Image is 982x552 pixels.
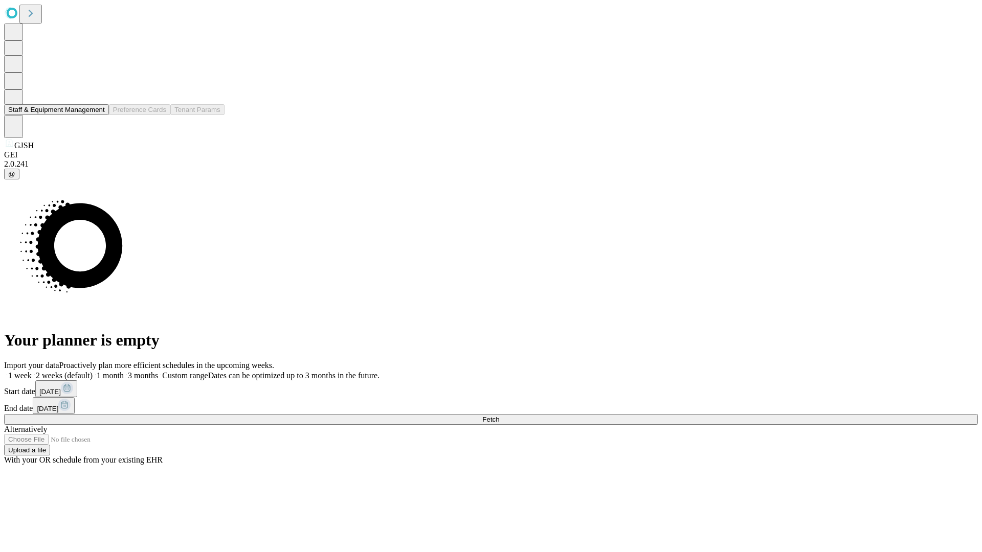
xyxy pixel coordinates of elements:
span: @ [8,170,15,178]
span: 1 week [8,371,32,380]
span: 2 weeks (default) [36,371,93,380]
div: End date [4,397,978,414]
button: Fetch [4,414,978,425]
button: Staff & Equipment Management [4,104,109,115]
div: 2.0.241 [4,159,978,169]
button: [DATE] [35,380,77,397]
h1: Your planner is empty [4,331,978,350]
span: GJSH [14,141,34,150]
span: [DATE] [39,388,61,396]
span: Import your data [4,361,59,370]
span: 3 months [128,371,158,380]
button: Upload a file [4,445,50,455]
button: Preference Cards [109,104,170,115]
div: GEI [4,150,978,159]
span: Fetch [482,416,499,423]
div: Start date [4,380,978,397]
span: Dates can be optimized up to 3 months in the future. [208,371,380,380]
button: Tenant Params [170,104,225,115]
span: Custom range [162,371,208,380]
span: 1 month [97,371,124,380]
span: Proactively plan more efficient schedules in the upcoming weeks. [59,361,274,370]
span: Alternatively [4,425,47,433]
span: With your OR schedule from your existing EHR [4,455,163,464]
span: [DATE] [37,405,58,412]
button: [DATE] [33,397,75,414]
button: @ [4,169,19,179]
